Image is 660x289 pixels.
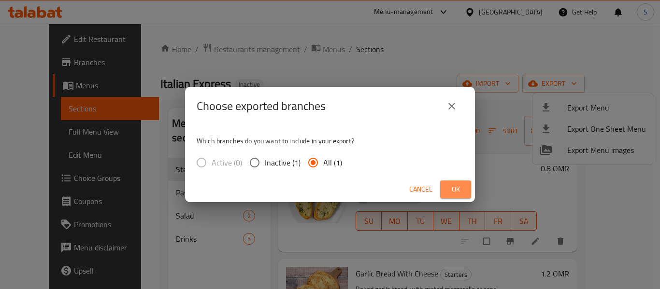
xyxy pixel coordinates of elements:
[197,136,463,146] p: Which branches do you want to include in your export?
[405,180,436,198] button: Cancel
[409,183,432,195] span: Cancel
[440,180,471,198] button: Ok
[197,98,326,114] h2: Choose exported branches
[265,157,301,168] span: Inactive (1)
[212,157,242,168] span: Active (0)
[448,183,463,195] span: Ok
[440,95,463,118] button: close
[323,157,342,168] span: All (1)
